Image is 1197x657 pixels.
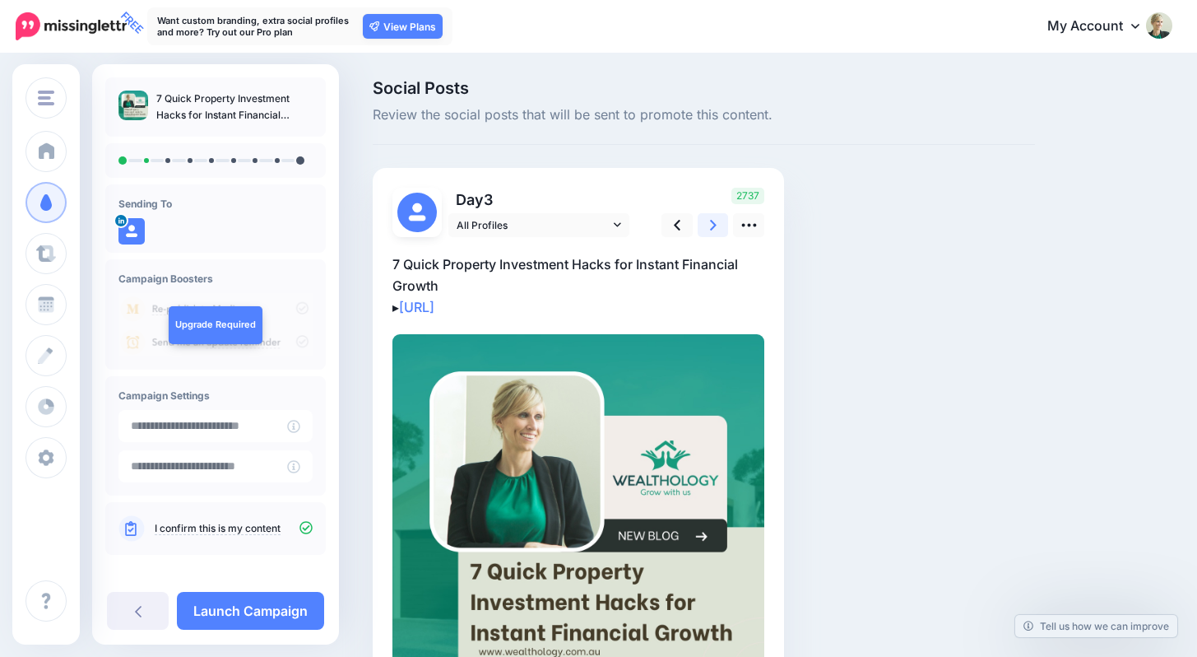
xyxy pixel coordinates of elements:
img: 9f5e7f630ff09164eac093c7e9ab9f95_thumb.jpg [118,91,148,120]
img: Missinglettr [16,12,127,40]
a: FREE [16,8,127,44]
a: Tell us how we can improve [1015,615,1177,637]
p: 7 Quick Property Investment Hacks for Instant Financial Growth [156,91,313,123]
img: menu.png [38,91,54,105]
p: Want custom branding, extra social profiles and more? Try out our Pro plan [157,15,355,38]
h4: Campaign Boosters [118,273,313,285]
span: 3 [484,191,493,208]
a: View Plans [363,14,443,39]
h4: Sending To [118,198,313,210]
span: All Profiles [457,217,610,234]
span: Review the social posts that will be sent to promote this content. [373,105,1035,126]
p: 7 Quick Property Investment Hacks for Instant Financial Growth ▸ [392,254,764,318]
span: 2737 [731,188,764,204]
p: Day [448,188,632,212]
a: My Account [1031,7,1172,47]
span: FREE [115,6,149,40]
a: [URL] [399,299,434,315]
img: campaign_review_boosters.png [118,293,313,356]
span: Social Posts [373,80,1035,96]
a: All Profiles [448,213,629,237]
img: user_default_image.png [397,193,437,232]
img: user_default_image.png [118,218,145,245]
h4: Campaign Settings [118,389,313,402]
a: Upgrade Required [169,306,262,344]
a: I confirm this is my content [155,522,281,535]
